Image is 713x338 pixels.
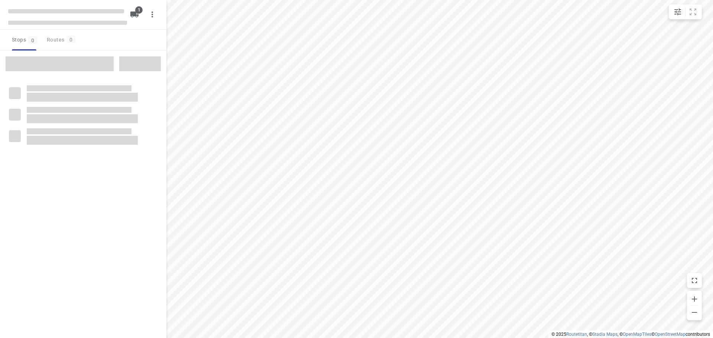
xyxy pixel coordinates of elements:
[566,332,587,337] a: Routetitan
[670,4,685,19] button: Map settings
[551,332,710,337] li: © 2025 , © , © © contributors
[655,332,686,337] a: OpenStreetMap
[592,332,618,337] a: Stadia Maps
[623,332,651,337] a: OpenMapTiles
[669,4,702,19] div: small contained button group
